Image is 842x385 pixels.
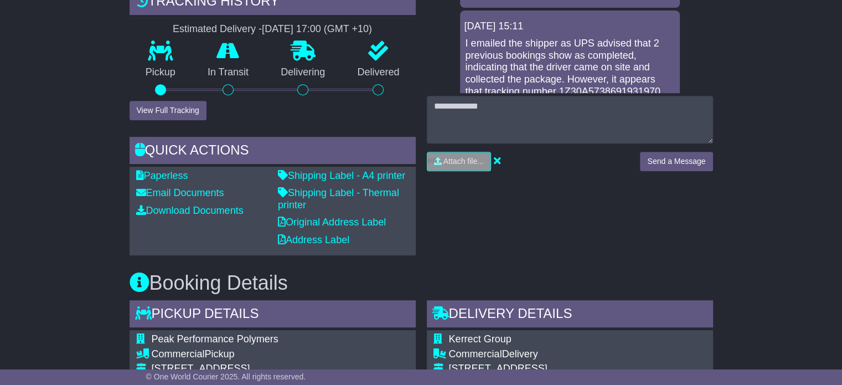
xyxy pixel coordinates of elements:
[427,300,713,330] div: Delivery Details
[136,170,188,181] a: Paperless
[265,66,341,79] p: Delivering
[449,363,662,375] div: [STREET_ADDRESS]
[466,38,674,110] p: I emailed the shipper as UPS advised that 2 previous bookings show as completed, indicating that ...
[130,137,416,167] div: Quick Actions
[130,23,416,35] div: Estimated Delivery -
[449,348,502,360] span: Commercial
[278,170,405,181] a: Shipping Label - A4 printer
[278,187,399,211] a: Shipping Label - Thermal printer
[130,300,416,330] div: Pickup Details
[136,187,224,198] a: Email Documents
[152,363,365,375] div: [STREET_ADDRESS]
[262,23,372,35] div: [DATE] 17:00 (GMT +10)
[278,217,386,228] a: Original Address Label
[152,348,365,361] div: Pickup
[130,272,713,294] h3: Booking Details
[449,333,512,345] span: Kerrect Group
[341,66,415,79] p: Delivered
[136,205,244,216] a: Download Documents
[130,101,206,120] button: View Full Tracking
[192,66,265,79] p: In Transit
[449,348,662,361] div: Delivery
[146,372,306,381] span: © One World Courier 2025. All rights reserved.
[152,348,205,360] span: Commercial
[130,66,192,79] p: Pickup
[278,234,349,245] a: Address Label
[640,152,712,171] button: Send a Message
[152,333,278,345] span: Peak Performance Polymers
[464,20,675,33] div: [DATE] 15:11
